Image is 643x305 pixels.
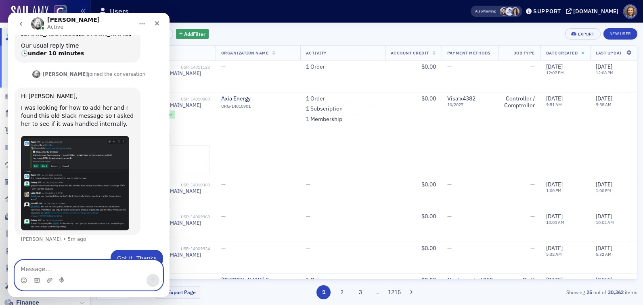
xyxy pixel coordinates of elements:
span: — [306,244,310,252]
a: New User [603,28,637,40]
span: — [221,63,226,70]
a: [PERSON_NAME] & Associates PC [221,277,295,291]
span: Last Updated [596,50,627,56]
div: ORG-14010901 [221,104,295,112]
span: — [306,213,310,220]
a: 1 Subscription [306,105,343,113]
div: Also [475,8,483,14]
time: 9:58 AM [596,102,612,107]
a: Events & Products [4,109,70,118]
div: Aidan says… [6,56,155,75]
span: — [530,181,535,188]
span: Visa : x4382 [447,95,475,102]
div: joined the conversation [35,58,138,65]
button: [DOMAIN_NAME] [566,8,621,14]
time: 9:51 AM [546,102,562,107]
button: 2 [335,285,349,299]
time: 5:32 AM [546,251,562,257]
span: Pamela Galey-Coleman [500,7,508,16]
span: 10 / 2027 [447,102,493,107]
span: Activity [306,50,327,56]
div: Controller / Comptroller [504,95,535,109]
span: [DATE] [596,244,612,252]
span: — [447,63,452,70]
span: Viewing [475,8,496,14]
span: Profile [623,4,637,19]
div: USR-14010303 [154,182,210,188]
span: — [530,213,535,220]
strong: 25 [585,288,593,296]
span: $0.00 [421,181,436,188]
div: Got it. Thanks [109,242,149,250]
a: 1 Order [306,277,325,284]
button: Emoji picker [13,264,19,271]
time: 1:00 PM [546,188,561,193]
button: Export Page [155,286,200,299]
span: — [530,63,535,70]
span: $0.00 [421,213,436,220]
span: Organization Name [221,50,269,56]
time: 12:08 PM [596,70,614,75]
div: Showing out of items [463,288,637,296]
div: I was looking for how to add her and I found this old Slack message so I asked her to see if it w... [13,91,126,123]
time: 1:00 PM [596,188,611,193]
button: 3 [353,285,367,299]
a: 1 Membership [306,116,342,123]
img: SailAMX [11,6,48,19]
a: Subscriptions [4,161,56,169]
span: — [221,244,226,252]
span: — [447,244,452,252]
time: 12:07 PM [546,70,564,75]
div: [PERSON_NAME] • 5m ago [13,224,78,229]
span: Add Filter [184,30,205,38]
span: [DATE] [546,63,563,70]
button: 1 [316,285,331,299]
span: [DATE] [596,181,612,188]
span: — [221,213,226,220]
span: — [447,213,452,220]
span: $0.00 [421,63,436,70]
span: $0.00 [421,244,436,252]
div: Aidan says… [6,75,155,237]
a: 1 Order [306,63,325,71]
a: View Homepage [48,5,67,19]
button: 1215 [387,285,401,299]
textarea: Message… [7,247,155,261]
span: [DATE] [596,95,612,102]
div: Hi [PERSON_NAME], [13,79,126,88]
div: Export [578,32,595,36]
a: Email Marketing [4,212,64,221]
a: Users [4,33,33,42]
time: 5:32 AM [596,251,612,257]
b: [PERSON_NAME] [35,58,80,64]
iframe: Intercom live chat [8,13,170,297]
a: E-Learning [4,264,48,273]
span: Job Type [514,50,535,56]
img: SailAMX [54,5,67,18]
span: [DATE] [546,244,563,252]
span: [DATE] [546,213,563,220]
a: Reports [4,195,39,204]
button: Gif picker [25,264,32,271]
div: Our usual reply time 🕒 [13,29,126,45]
div: Hi [PERSON_NAME],I was looking for how to add her and I found this old Slack message so I asked h... [6,75,132,223]
button: AddFilter [176,29,209,39]
span: [DATE] [596,213,612,220]
button: Start recording [51,264,58,271]
span: [DATE] [546,276,563,284]
div: Staff Accountant [504,277,535,291]
span: Piyali Chatterjee [505,7,514,16]
button: Upload attachment [38,264,45,271]
span: [DATE] [596,276,612,284]
div: Lindsay says… [6,237,155,264]
span: — [447,181,452,188]
button: Export [565,28,600,40]
span: $0.00 [421,95,436,102]
div: Support [533,8,561,15]
span: Account Credit [391,50,429,56]
div: Got it. Thanks [103,237,155,255]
